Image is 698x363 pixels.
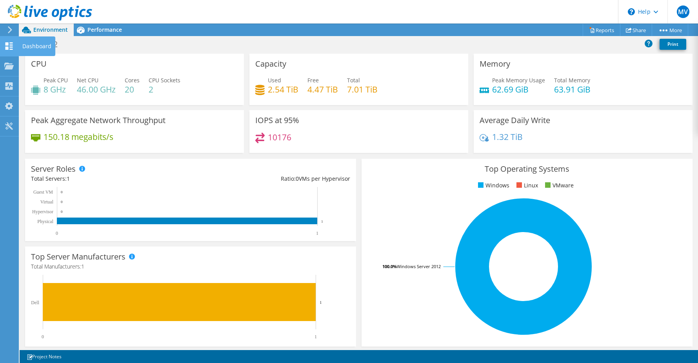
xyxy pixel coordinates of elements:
h4: 10176 [268,133,291,142]
span: Peak Memory Usage [492,76,545,84]
h3: Top Server Manufacturers [31,252,125,261]
tspan: 100.0% [382,263,397,269]
span: Performance [87,26,122,33]
a: Print [660,39,686,50]
span: CPU Sockets [149,76,180,84]
span: 0 [296,175,299,182]
text: 1 [314,334,317,339]
a: Reports [583,24,620,36]
h3: Top Operating Systems [367,165,687,173]
li: VMware [543,181,574,190]
h4: 20 [125,85,140,94]
h3: IOPS at 95% [255,116,299,125]
a: Share [620,24,652,36]
text: Guest VM [33,189,53,195]
text: 1 [316,231,318,236]
h3: CPU [31,60,47,68]
span: Used [268,76,281,84]
h4: 8 GHz [44,85,68,94]
li: Windows [476,181,509,190]
h4: 150.18 megabits/s [44,132,113,141]
text: Virtual [40,199,54,205]
h4: 1.32 TiB [492,132,523,141]
h3: Memory [480,60,510,68]
h4: Total Manufacturers: [31,262,350,271]
h4: 4.47 TiB [307,85,338,94]
h4: 46.00 GHz [77,85,116,94]
li: Linux [514,181,538,190]
h4: 2.54 TiB [268,85,298,94]
h3: Average Daily Write [480,116,550,125]
text: Dell [31,300,39,305]
h4: 2 [149,85,180,94]
span: Net CPU [77,76,98,84]
a: More [652,24,688,36]
div: Dashboard [18,36,55,56]
span: 1 [81,263,84,270]
span: Environment [33,26,68,33]
span: MV [677,5,689,18]
text: 0 [56,231,58,236]
h3: Capacity [255,60,286,68]
text: 1 [320,300,322,305]
text: 0 [61,190,63,194]
tspan: Windows Server 2012 [397,263,441,269]
span: Cores [125,76,140,84]
h3: Server Roles [31,165,76,173]
a: Project Notes [21,352,67,361]
h3: Peak Aggregate Network Throughput [31,116,165,125]
text: Physical [37,219,53,224]
span: Total Memory [554,76,590,84]
span: Total [347,76,360,84]
span: Peak CPU [44,76,68,84]
text: 1 [321,220,323,223]
span: Free [307,76,319,84]
text: 0 [61,210,63,214]
text: 0 [61,200,63,204]
span: 1 [67,175,70,182]
h4: 7.01 TiB [347,85,378,94]
div: Ratio: VMs per Hypervisor [191,174,350,183]
h4: 62.69 GiB [492,85,545,94]
text: Hypervisor [32,209,53,214]
svg: \n [628,8,635,15]
text: 0 [42,334,44,339]
div: Total Servers: [31,174,191,183]
h4: 63.91 GiB [554,85,591,94]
